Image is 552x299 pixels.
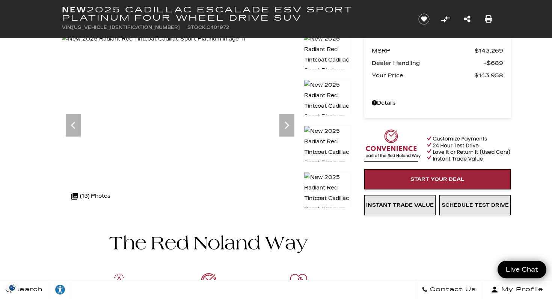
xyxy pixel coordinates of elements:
[364,195,436,215] a: Instant Trade Value
[49,284,71,295] div: Explore your accessibility options
[372,70,474,81] span: Your Price
[4,284,21,291] section: Click to Open Cookie Consent Modal
[372,98,503,108] a: Details
[482,280,552,299] button: Open user profile menu
[364,169,511,189] a: Start Your Deal
[279,114,294,137] div: Next
[62,25,72,30] span: VIN:
[372,45,503,56] a: MSRP $143,269
[12,284,43,295] span: Search
[475,45,503,56] span: $143,269
[372,58,503,68] a: Dealer Handling $689
[66,114,81,137] div: Previous
[298,34,483,44] img: New 2025 Radiant Red Tintcoat Cadillac Sport Platinum image 12
[49,280,72,299] a: Explore your accessibility options
[304,172,351,225] img: New 2025 Radiant Red Tintcoat Cadillac Sport Platinum image 13
[498,261,546,278] a: Live Chat
[416,13,432,25] button: Save vehicle
[62,6,406,22] h1: 2025 Cadillac Escalade ESV Sport Platinum Four Wheel Drive SUV
[304,126,351,179] img: New 2025 Radiant Red Tintcoat Cadillac Sport Platinum image 12
[62,34,246,44] img: New 2025 Radiant Red Tintcoat Cadillac Sport Platinum image 11
[68,187,114,205] div: (13) Photos
[464,14,471,24] a: Share this New 2025 Cadillac Escalade ESV Sport Platinum Four Wheel Drive SUV
[410,176,465,182] span: Start Your Deal
[304,80,351,133] img: New 2025 Radiant Red Tintcoat Cadillac Sport Platinum image 11
[498,284,543,295] span: My Profile
[442,202,509,208] span: Schedule Test Drive
[187,25,207,30] span: Stock:
[502,265,542,274] span: Live Chat
[483,58,503,68] span: $689
[304,34,351,87] img: New 2025 Radiant Red Tintcoat Cadillac Sport Platinum image 10
[62,5,87,14] strong: New
[485,14,492,24] a: Print this New 2025 Cadillac Escalade ESV Sport Platinum Four Wheel Drive SUV
[72,25,180,30] span: [US_VEHICLE_IDENTIFICATION_NUMBER]
[207,25,229,30] span: C401972
[428,284,476,295] span: Contact Us
[440,14,451,25] button: Compare Vehicle
[4,284,21,291] img: Opt-Out Icon
[439,195,511,215] a: Schedule Test Drive
[416,280,482,299] a: Contact Us
[474,70,503,81] span: $143,958
[372,45,475,56] span: MSRP
[372,58,483,68] span: Dealer Handling
[372,70,503,81] a: Your Price $143,958
[366,202,434,208] span: Instant Trade Value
